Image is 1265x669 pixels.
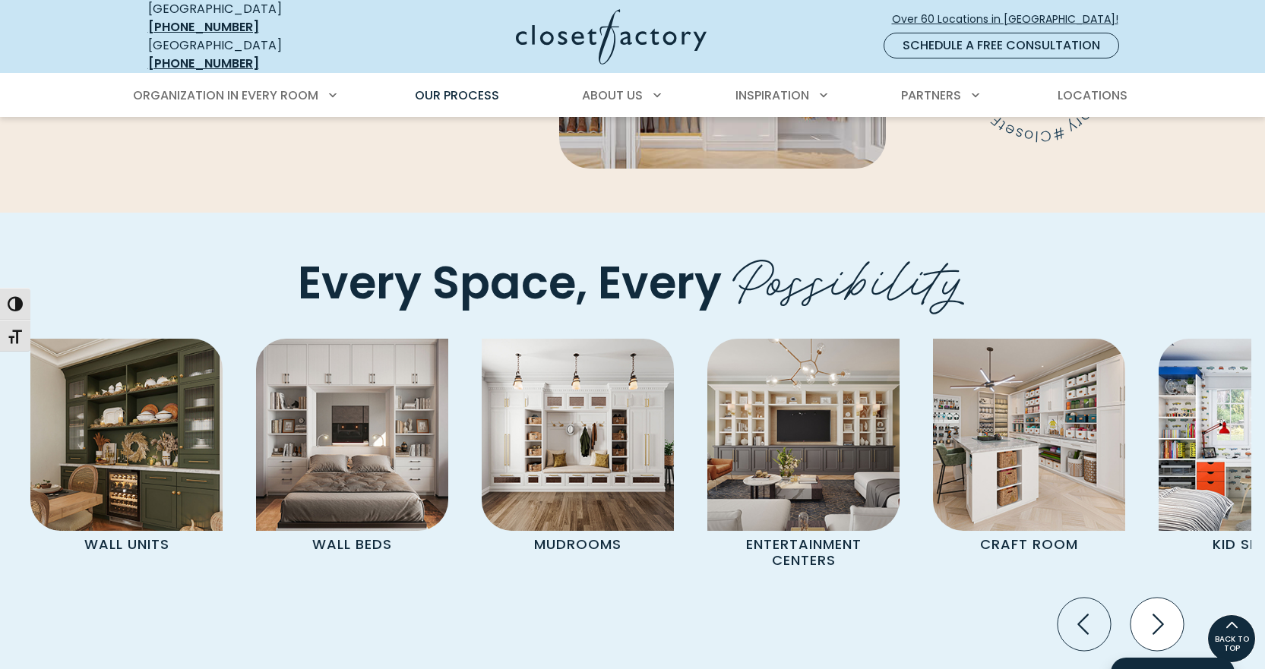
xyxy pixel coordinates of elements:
[30,339,223,531] img: Wall unit
[732,531,876,574] p: Entertainment Centers
[1103,125,1115,147] text: o
[916,339,1142,559] a: Custom craft room Craft Room
[1067,109,1086,130] text: F
[957,531,1102,559] p: Craft Room
[148,55,259,72] a: [PHONE_NUMBER]
[1075,116,1090,134] text: t
[148,36,368,73] div: [GEOGRAPHIC_DATA]
[148,18,259,36] a: [PHONE_NUMBER]
[1082,118,1099,140] text: e
[582,87,643,104] span: About Us
[14,339,239,559] a: Wall unit Wall Units
[465,339,691,559] a: Mudroom Cabinets Mudrooms
[1052,592,1117,657] button: Previous slide
[298,251,587,314] span: Every Space,
[55,531,199,559] p: Wall Units
[933,339,1125,531] img: Custom craft room
[1058,87,1127,104] span: Locations
[732,233,967,316] span: Possibility
[239,339,465,559] a: Wall Bed Wall Beds
[891,6,1131,33] a: Over 60 Locations in [GEOGRAPHIC_DATA]!
[1124,592,1190,657] button: Next slide
[707,339,900,531] img: Entertainment Center
[506,531,650,559] p: Mudrooms
[1152,113,1169,133] text: r
[1115,126,1119,147] text: l
[1093,122,1106,144] text: s
[256,339,448,531] img: Wall Bed
[691,339,916,574] a: Entertainment Center Entertainment Centers
[415,87,499,104] span: Our Process
[892,11,1131,27] span: Over 60 Locations in [GEOGRAPHIC_DATA]!
[735,87,809,104] span: Inspiration
[901,87,961,104] span: Partners
[516,9,707,65] img: Closet Factory Logo
[482,339,674,531] img: Mudroom Cabinets
[1120,125,1133,147] text: C
[1208,635,1255,653] span: BACK TO TOP
[122,74,1143,117] nav: Primary Menu
[280,531,425,559] p: Wall Beds
[1207,614,1256,663] a: BACK TO TOP
[133,87,318,104] span: Organization in Every Room
[1145,116,1162,138] text: y
[1131,122,1148,146] text: #
[884,33,1119,58] a: Schedule a Free Consultation
[598,251,722,314] span: Every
